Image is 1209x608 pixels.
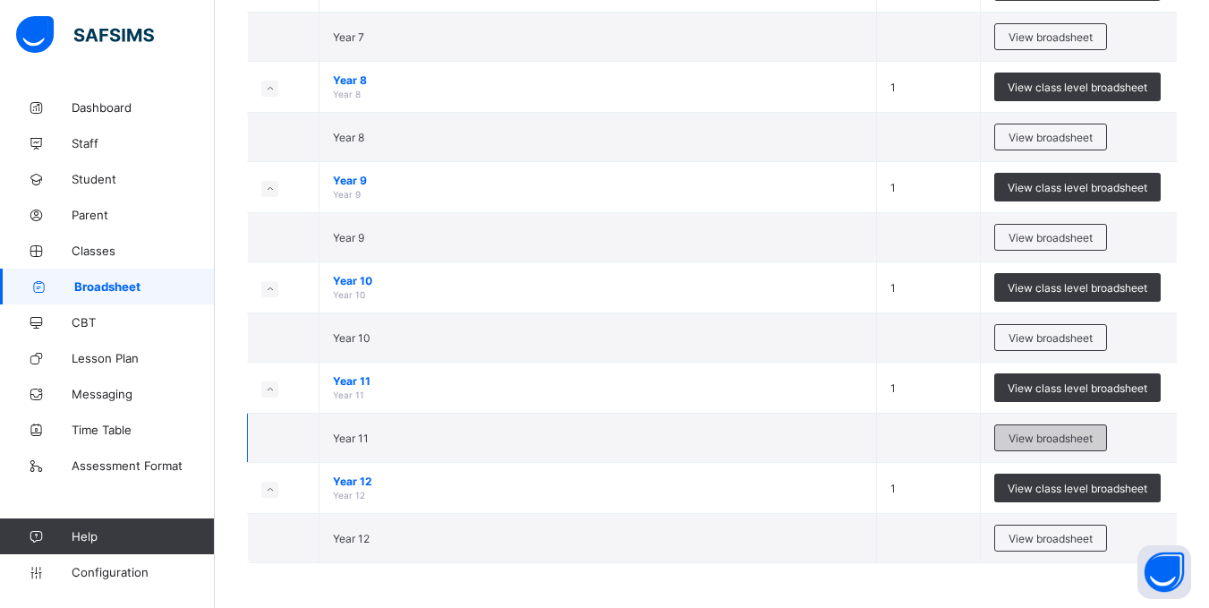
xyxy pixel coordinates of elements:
a: View class level broadsheet [994,273,1161,287]
a: View class level broadsheet [994,173,1161,186]
span: Year 9 [333,231,364,244]
span: View class level broadsheet [1008,281,1147,295]
span: Parent [72,208,215,222]
span: Year 12 [333,532,370,545]
span: Year 11 [333,432,369,445]
span: Year 10 [333,289,365,300]
span: Staff [72,136,215,150]
a: View broadsheet [994,424,1107,438]
span: Dashboard [72,100,215,115]
span: CBT [72,315,215,330]
a: View broadsheet [994,525,1107,538]
span: View class level broadsheet [1008,181,1147,194]
a: View broadsheet [994,324,1107,338]
a: View broadsheet [994,23,1107,37]
span: Configuration [72,565,214,579]
span: View class level broadsheet [1008,482,1147,495]
span: 1 [890,181,896,194]
span: Student [72,172,215,186]
span: Year 10 [333,274,863,287]
span: View class level broadsheet [1008,381,1147,395]
span: Year 9 [333,189,361,200]
span: Year 9 [333,174,863,187]
span: Classes [72,244,215,258]
span: Year 8 [333,89,361,99]
span: Time Table [72,423,215,437]
span: View broadsheet [1009,331,1093,345]
span: Year 12 [333,475,863,488]
span: Year 11 [333,374,863,388]
span: Broadsheet [74,279,215,294]
a: View broadsheet [994,124,1107,137]
a: View class level broadsheet [994,73,1161,86]
span: Year 12 [333,490,365,501]
span: 1 [890,81,896,94]
a: View class level broadsheet [994,373,1161,387]
span: View broadsheet [1009,30,1093,44]
a: View class level broadsheet [994,474,1161,487]
span: Year 8 [333,131,364,144]
span: View class level broadsheet [1008,81,1147,94]
span: Year 11 [333,390,364,400]
span: View broadsheet [1009,231,1093,244]
span: 1 [890,381,896,395]
span: Assessment Format [72,458,215,473]
span: Year 10 [333,331,370,345]
span: 1 [890,482,896,495]
span: View broadsheet [1009,532,1093,545]
img: safsims [16,16,154,54]
span: Year 7 [333,30,364,44]
button: Open asap [1137,545,1191,599]
span: 1 [890,281,896,295]
span: Lesson Plan [72,351,215,365]
span: View broadsheet [1009,131,1093,144]
a: View broadsheet [994,224,1107,237]
span: Year 8 [333,73,863,87]
span: Messaging [72,387,215,401]
span: View broadsheet [1009,432,1093,445]
span: Help [72,529,214,544]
